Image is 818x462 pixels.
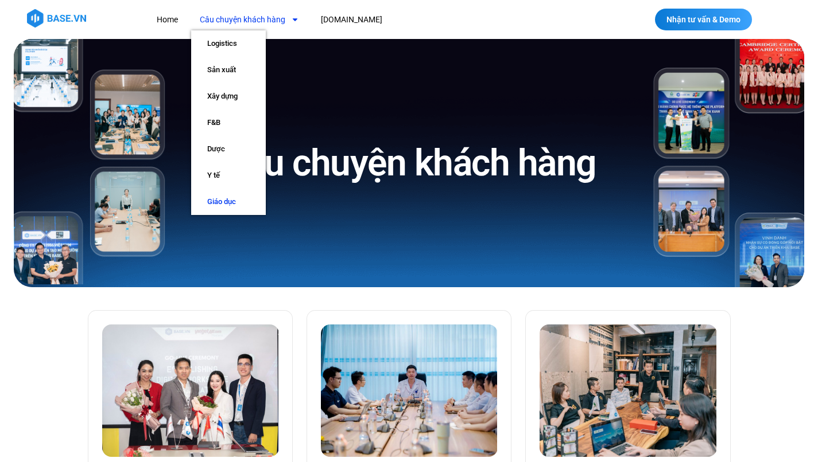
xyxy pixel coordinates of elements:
[222,139,596,187] h1: Câu chuyện khách hàng
[148,9,187,30] a: Home
[191,30,266,215] ul: Câu chuyện khách hàng
[191,189,266,215] a: Giáo dục
[655,9,752,30] a: Nhận tư vấn & Demo
[666,15,741,24] span: Nhận tư vấn & Demo
[191,57,266,83] a: Sản xuất
[191,109,266,136] a: F&B
[148,9,584,30] nav: Menu
[191,162,266,189] a: Y tế
[191,83,266,109] a: Xây dựng
[191,136,266,162] a: Dược
[191,30,266,57] a: Logistics
[191,9,308,30] a: Câu chuyện khách hàng
[312,9,391,30] a: [DOMAIN_NAME]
